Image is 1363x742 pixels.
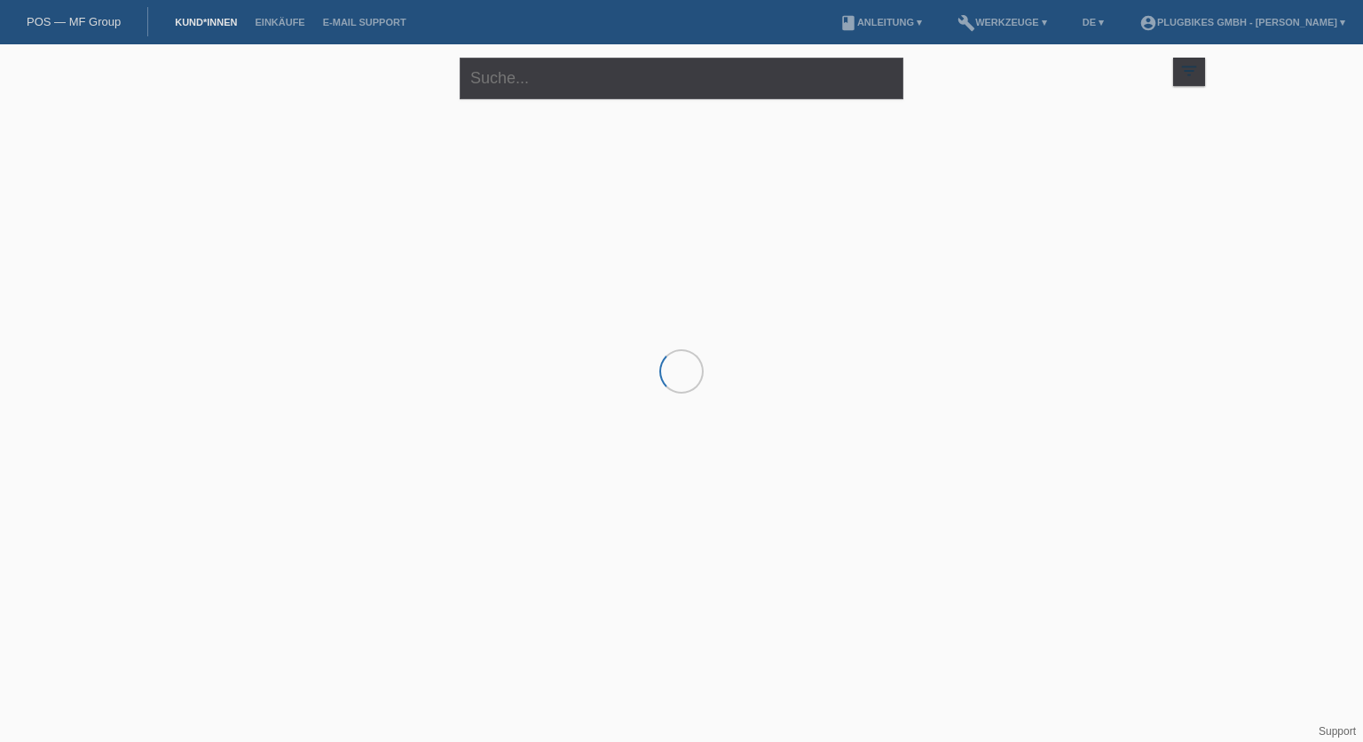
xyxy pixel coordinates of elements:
i: build [957,14,975,32]
a: DE ▾ [1074,17,1113,27]
a: POS — MF Group [27,15,121,28]
a: Kund*innen [166,17,246,27]
i: account_circle [1139,14,1157,32]
a: bookAnleitung ▾ [831,17,931,27]
input: Suche... [460,58,903,99]
a: buildWerkzeuge ▾ [949,17,1056,27]
a: E-Mail Support [314,17,415,27]
a: Support [1319,725,1356,738]
i: filter_list [1179,61,1199,81]
a: account_circlePlugBikes GmbH - [PERSON_NAME] ▾ [1131,17,1354,27]
i: book [839,14,857,32]
a: Einkäufe [246,17,313,27]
